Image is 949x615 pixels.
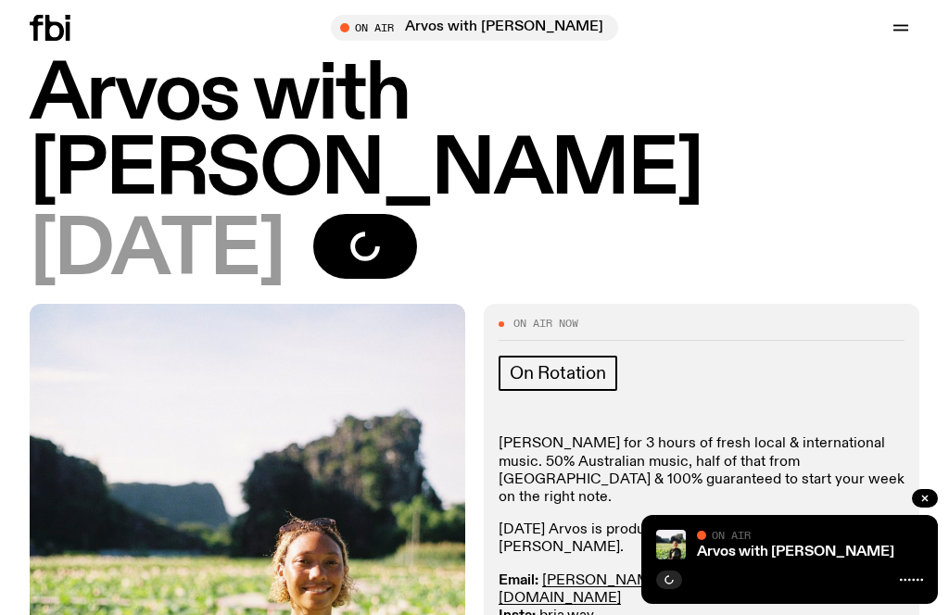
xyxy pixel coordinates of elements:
[331,15,618,41] button: On AirArvos with [PERSON_NAME]
[30,58,919,208] h1: Arvos with [PERSON_NAME]
[499,573,538,588] strong: Email:
[499,435,905,507] p: [PERSON_NAME] for 3 hours of fresh local & international music. ​50% Australian music, half of th...
[513,319,578,329] span: On Air Now
[499,356,617,391] a: On Rotation
[499,573,796,606] a: [PERSON_NAME][EMAIL_ADDRESS][DOMAIN_NAME]
[656,530,686,559] img: Bri is smiling and wearing a black t-shirt. She is standing in front of a lush, green field. Ther...
[499,521,905,557] p: [DATE] Arvos is produced by the wonderful [PERSON_NAME].
[30,214,284,289] span: [DATE]
[697,545,894,559] a: Arvos with [PERSON_NAME]
[510,363,606,383] span: On Rotation
[712,529,751,541] span: On Air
